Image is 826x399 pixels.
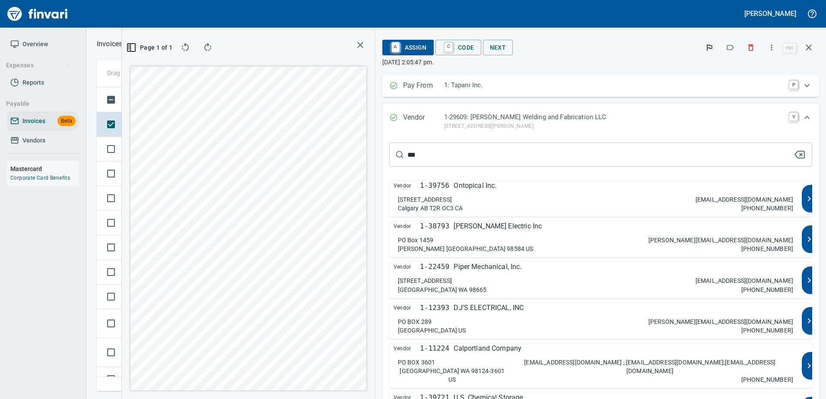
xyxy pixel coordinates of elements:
span: Vendor [394,221,420,231]
button: Expenses [3,57,75,73]
p: [EMAIL_ADDRESS][DOMAIN_NAME] ; [EMAIL_ADDRESS][DOMAIN_NAME];[EMAIL_ADDRESS][DOMAIN_NAME] [507,358,793,375]
p: [EMAIL_ADDRESS][DOMAIN_NAME] [696,195,793,204]
a: P [789,80,798,89]
p: [PERSON_NAME][EMAIL_ADDRESS][DOMAIN_NAME] [648,236,793,244]
p: [GEOGRAPHIC_DATA] US [398,326,466,335]
span: Reports [22,77,44,88]
p: Drag a column heading here to group the table [107,69,234,77]
p: PO Box 1459 [398,236,434,244]
p: 1-38793 [420,221,449,231]
span: Close invoice [781,37,819,58]
p: Ontopical Inc. [454,180,496,191]
div: Expand [382,75,820,97]
button: Vendor1-11224Calportland CompanyPO BOX 3601[GEOGRAPHIC_DATA] WA 98124-3601 US[EMAIL_ADDRESS][DOMA... [389,343,813,388]
button: Vendor1-38793[PERSON_NAME] Electric IncPO Box 1459[PERSON_NAME] [GEOGRAPHIC_DATA] 98584 US[PERSON... [389,221,813,257]
button: Labels [721,38,740,57]
a: esc [783,43,796,53]
p: 1: Tapani Inc. [444,80,785,90]
span: Invoices [22,116,45,127]
p: Piper Mechanical, Inc. [454,262,521,272]
a: V [789,112,798,121]
a: A [391,42,400,52]
span: Assign [389,40,427,55]
span: Expenses [6,60,71,71]
p: [STREET_ADDRESS] [398,276,452,285]
button: Vendor1-22459Piper Mechanical, Inc.[STREET_ADDRESS][GEOGRAPHIC_DATA] WA 98665[EMAIL_ADDRESS][DOMA... [389,262,813,298]
div: Expand [382,104,820,139]
span: Beta [57,116,76,126]
p: Calgary AB T2R OC3 CA [398,204,463,212]
button: AAssign [382,40,434,55]
button: [PERSON_NAME] [742,7,798,20]
span: Page 1 of 1 [132,42,168,53]
p: [EMAIL_ADDRESS][DOMAIN_NAME] [696,276,793,285]
a: C [445,42,453,52]
nav: breadcrumb [97,39,122,49]
h6: Mastercard [10,164,79,174]
button: Vendor1-12393DJ'S ELECTRICAL, INCPO BOX 289[GEOGRAPHIC_DATA] US[PERSON_NAME][EMAIL_ADDRESS][DOMAI... [389,303,813,339]
a: Overview [7,35,79,54]
p: Calportland Company [454,343,521,354]
p: [GEOGRAPHIC_DATA] WA 98124-3601 US [398,367,507,384]
p: [PHONE_NUMBER] [741,285,793,294]
p: [PHONE_NUMBER] [741,204,793,212]
h5: [PERSON_NAME] [744,9,796,18]
p: 1-12393 [420,303,449,313]
p: 1-29609: [PERSON_NAME] Welding and Fabrication LLC [444,112,785,122]
button: Vendor1-39756Ontopical Inc.[STREET_ADDRESS]Calgary AB T2R OC3 CA[EMAIL_ADDRESS][DOMAIN_NAME][PHON... [389,180,813,217]
span: Vendor [394,303,420,313]
span: Vendor [394,262,420,272]
span: Code [442,40,474,55]
p: 1-39756 [420,180,449,191]
p: [PHONE_NUMBER] [741,375,793,384]
button: CCode [435,40,481,55]
p: [PERSON_NAME] Electric Inc [454,221,542,231]
span: Next [490,42,506,53]
p: [GEOGRAPHIC_DATA] WA 98665 [398,285,487,294]
span: Vendor [394,343,420,354]
button: Flag [700,38,719,57]
p: Pay From [403,80,444,92]
p: Invoices [97,39,122,49]
p: PO BOX 3601 [398,358,435,367]
span: Overview [22,39,48,50]
p: [STREET_ADDRESS][PERSON_NAME] [444,122,785,131]
button: Payable [3,96,75,112]
button: Next [483,40,513,56]
span: Payable [6,98,71,109]
p: [DATE] 2:05:47 pm. [382,58,820,66]
p: [PHONE_NUMBER] [741,244,793,253]
p: 1-11224 [420,343,449,354]
a: InvoicesBeta [7,111,79,131]
p: Vendor [403,112,444,130]
p: [PERSON_NAME][EMAIL_ADDRESS][DOMAIN_NAME] [648,317,793,326]
p: DJ'S ELECTRICAL, INC [454,303,524,313]
p: [PHONE_NUMBER] [741,326,793,335]
p: 1-22459 [420,262,449,272]
img: Finvari [5,3,70,24]
p: PO BOX 289 [398,317,432,326]
p: [PERSON_NAME] [GEOGRAPHIC_DATA] 98584 US [398,244,534,253]
span: Vendor [394,180,420,191]
a: Corporate Card Benefits [10,175,70,181]
a: Vendors [7,131,79,150]
button: More [762,38,781,57]
span: Vendors [22,135,45,146]
a: Reports [7,73,79,92]
button: Discard [741,38,760,57]
p: [STREET_ADDRESS] [398,195,452,204]
button: Page 1 of 1 [129,40,172,55]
